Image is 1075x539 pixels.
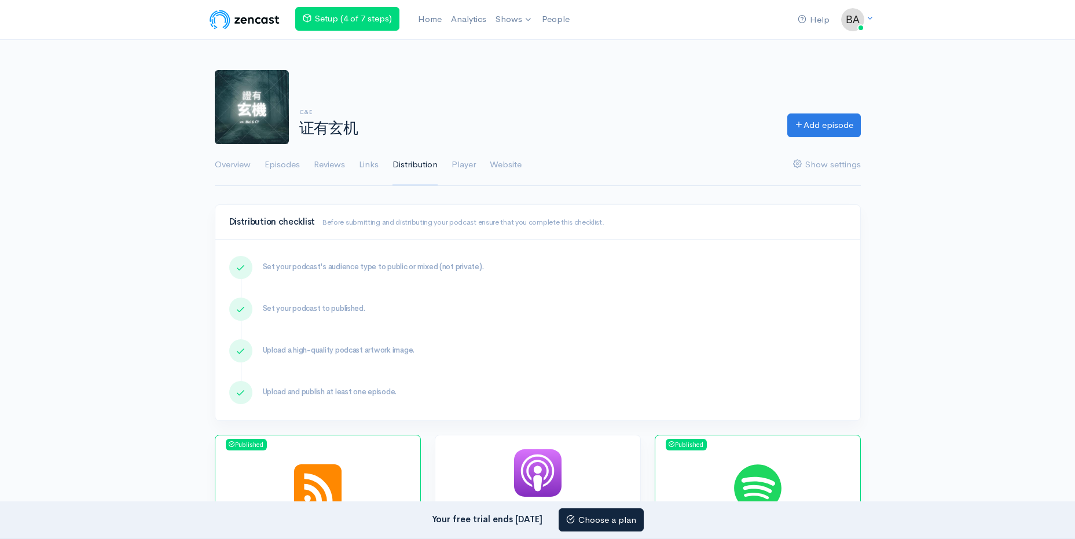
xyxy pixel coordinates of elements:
a: Choose a plan [559,508,644,532]
span: Published [666,439,707,450]
img: ... [841,8,864,31]
a: Help [793,8,834,32]
span: Set your podcast's audience type to public or mixed (not private). [263,262,484,272]
a: People [537,7,574,32]
strong: Your free trial ends [DATE] [432,513,542,524]
a: Episodes [265,144,300,186]
a: Setup (4 of 7 steps) [295,7,399,31]
span: Published [226,439,267,450]
a: Website [490,144,522,186]
span: Upload a high-quality podcast artwork image. [263,345,415,355]
a: Add episode [787,113,861,137]
span: Upload and publish at least one episode. [263,387,397,397]
h1: 证有玄机 [299,120,773,137]
a: Shows [491,7,537,32]
a: Analytics [446,7,491,32]
a: Player [452,144,476,186]
img: Apple Podcasts logo [514,449,562,497]
a: Overview [215,144,251,186]
img: RSS Feed logo [294,464,342,512]
h4: Distribution checklist [229,217,846,227]
a: Show settings [793,144,861,186]
img: ZenCast Logo [208,8,281,31]
a: Distribution [392,144,438,186]
a: Links [359,144,379,186]
a: Reviews [314,144,345,186]
a: Home [413,7,446,32]
h6: C&E [299,109,773,115]
small: Before submitting and distributing your podcast ensure that you complete this checklist. [322,217,604,227]
span: Set your podcast to published. [263,303,365,313]
img: Spotify Podcasts logo [734,464,782,512]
